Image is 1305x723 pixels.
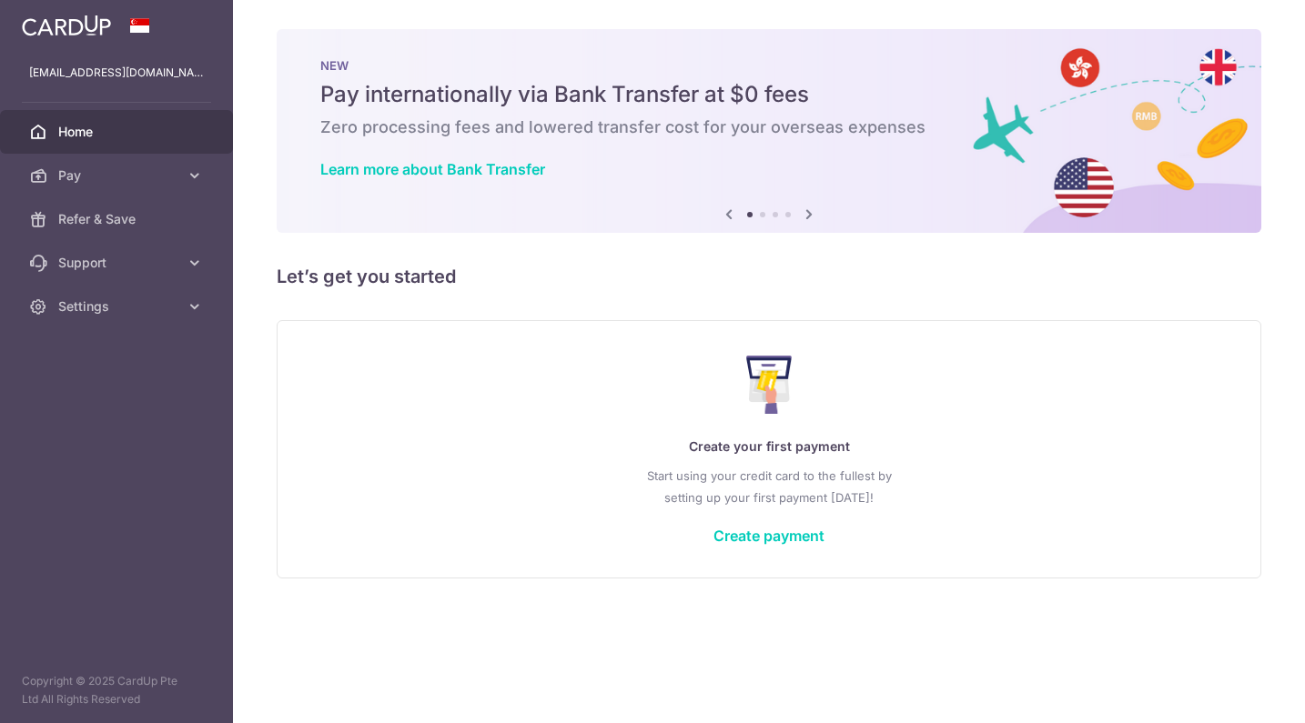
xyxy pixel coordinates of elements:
p: Start using your credit card to the fullest by setting up your first payment [DATE]! [314,465,1224,508]
p: Create your first payment [314,436,1224,457]
span: Refer & Save [58,210,178,228]
a: Learn more about Bank Transfer [320,160,545,178]
span: Settings [58,297,178,316]
h6: Zero processing fees and lowered transfer cost for your overseas expenses [320,116,1218,138]
a: Create payment [713,527,824,545]
h5: Let’s get you started [277,262,1261,291]
img: CardUp [22,15,111,36]
p: [EMAIL_ADDRESS][DOMAIN_NAME] [29,64,204,82]
img: Make Payment [746,356,793,414]
img: Bank transfer banner [277,29,1261,233]
span: Support [58,254,178,272]
p: NEW [320,58,1218,73]
span: Pay [58,166,178,185]
span: Home [58,123,178,141]
h5: Pay internationally via Bank Transfer at $0 fees [320,80,1218,109]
